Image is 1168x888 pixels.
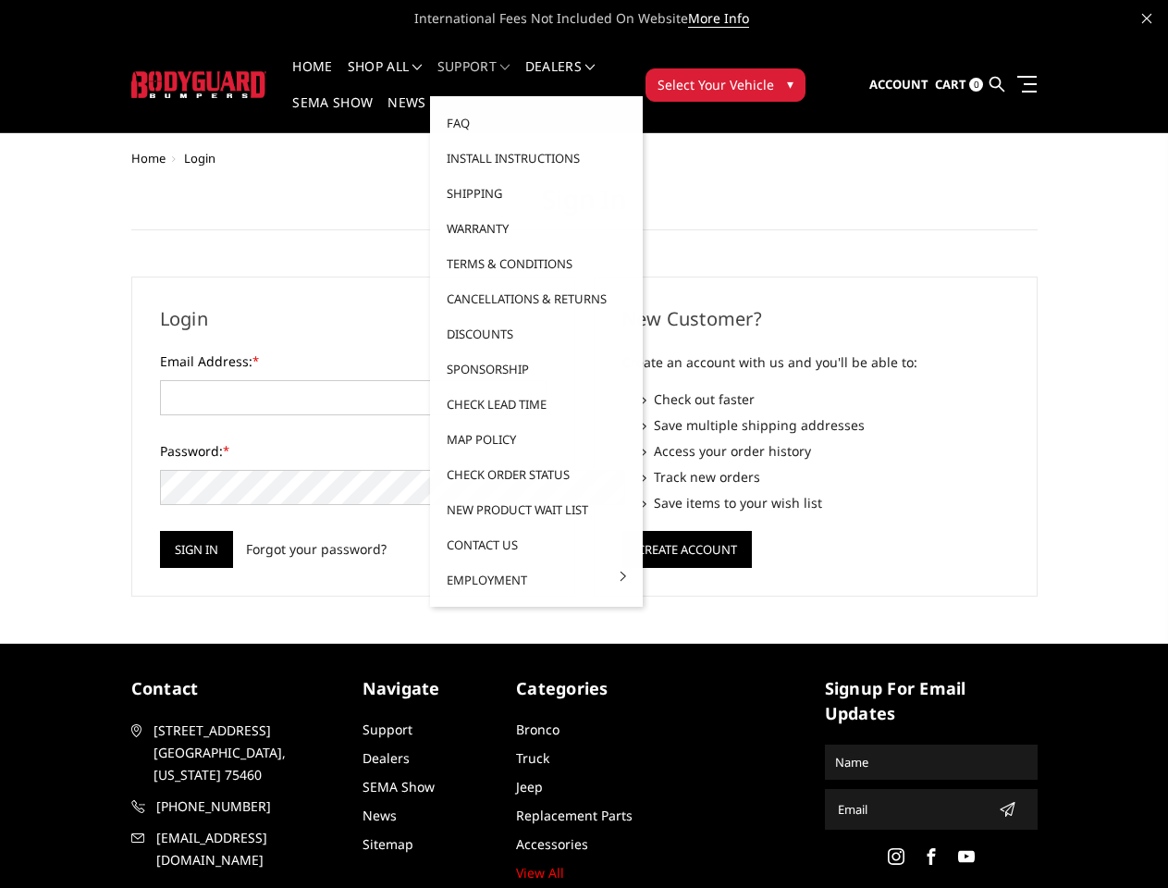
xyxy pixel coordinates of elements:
a: Sitemap [363,835,413,853]
span: [PHONE_NUMBER] [156,795,343,818]
a: Accessories [516,835,588,853]
a: Cancellations & Returns [437,281,635,316]
h2: Login [160,305,547,333]
label: Password: [160,441,547,461]
h5: signup for email updates [825,676,1038,726]
a: News [363,807,397,824]
span: Login [184,150,215,166]
a: Contact Us [437,527,635,562]
span: Select Your Vehicle [658,75,774,94]
p: Create an account with us and you'll be able to: [622,351,1009,374]
a: Terms & Conditions [437,246,635,281]
button: Create Account [622,531,752,568]
a: News [387,96,425,132]
input: Name [828,747,1035,777]
iframe: Chat Widget [1076,799,1168,888]
a: Account [869,60,928,110]
input: Email [830,795,991,824]
a: Replacement Parts [516,807,633,824]
a: FAQ [437,105,635,141]
a: Forgot your password? [246,539,387,559]
span: Cart [935,76,966,92]
a: Shipping [437,176,635,211]
a: SEMA Show [363,778,435,795]
a: Employment [437,562,635,598]
span: ▾ [787,74,793,93]
a: More Info [688,9,749,28]
a: Support [437,60,510,96]
a: Create Account [622,538,752,556]
h5: Navigate [363,676,498,701]
a: Truck [516,749,549,767]
span: Account [869,76,928,92]
a: MAP Policy [437,422,635,457]
a: Cart 0 [935,60,983,110]
a: Dealers [363,749,410,767]
a: Dealers [525,60,596,96]
span: [EMAIL_ADDRESS][DOMAIN_NAME] [156,827,343,871]
a: Home [292,60,332,96]
a: shop all [348,60,423,96]
a: SEMA Show [292,96,373,132]
h1: Sign in [131,184,1038,230]
h5: Categories [516,676,652,701]
h5: contact [131,676,344,701]
label: Email Address: [160,351,547,371]
a: [PHONE_NUMBER] [131,795,344,818]
a: Check Lead Time [437,387,635,422]
li: Check out faster [641,389,1009,409]
a: New Product Wait List [437,492,635,527]
li: Save multiple shipping addresses [641,415,1009,435]
li: Track new orders [641,467,1009,487]
li: Save items to your wish list [641,493,1009,512]
h2: New Customer? [622,305,1009,333]
a: Jeep [516,778,543,795]
span: [STREET_ADDRESS] [GEOGRAPHIC_DATA], [US_STATE] 75460 [154,720,340,786]
a: Bronco [516,721,559,738]
a: Warranty [437,211,635,246]
input: Sign in [160,531,233,568]
a: [EMAIL_ADDRESS][DOMAIN_NAME] [131,827,344,871]
a: Sponsorship [437,351,635,387]
button: Select Your Vehicle [645,68,805,102]
img: BODYGUARD BUMPERS [131,71,267,98]
a: Home [131,150,166,166]
a: Support [363,721,412,738]
a: Discounts [437,316,635,351]
a: Install Instructions [437,141,635,176]
li: Access your order history [641,441,1009,461]
a: View All [516,864,564,882]
span: 0 [969,78,983,92]
a: Check Order Status [437,457,635,492]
